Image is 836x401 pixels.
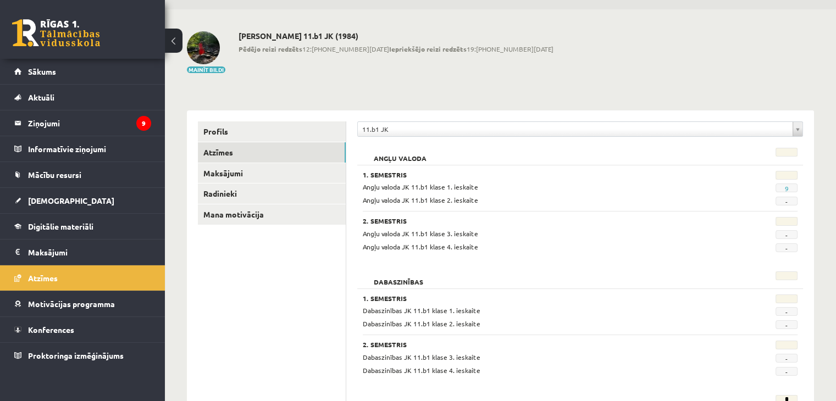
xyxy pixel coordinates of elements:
[239,44,302,53] b: Pēdējo reizi redzēts
[776,354,798,363] span: -
[14,110,151,136] a: Ziņojumi9
[28,221,93,231] span: Digitālie materiāli
[363,148,438,159] h2: Angļu valoda
[28,136,151,161] legend: Informatīvie ziņojumi
[239,44,553,54] span: 12:[PHONE_NUMBER][DATE] 19:[PHONE_NUMBER][DATE]
[776,197,798,205] span: -
[239,31,553,41] h2: [PERSON_NAME] 11.b1 JK (1984)
[14,265,151,291] a: Atzīmes
[28,92,54,102] span: Aktuāli
[14,162,151,187] a: Mācību resursi
[198,204,346,225] a: Mana motivācija
[363,171,722,179] h3: 1. Semestris
[363,217,722,225] h3: 2. Semestris
[28,299,115,309] span: Motivācijas programma
[28,350,124,360] span: Proktoringa izmēģinājums
[14,85,151,110] a: Aktuāli
[363,341,722,348] h3: 2. Semestris
[28,66,56,76] span: Sākums
[198,183,346,204] a: Radinieki
[198,121,346,142] a: Profils
[14,59,151,84] a: Sākums
[28,273,58,283] span: Atzīmes
[363,196,478,204] span: Angļu valoda JK 11.b1 klase 2. ieskaite
[776,320,798,329] span: -
[776,307,798,316] span: -
[28,240,151,265] legend: Maksājumi
[28,110,151,136] legend: Ziņojumi
[363,242,478,251] span: Angļu valoda JK 11.b1 klase 4. ieskaite
[28,196,114,205] span: [DEMOGRAPHIC_DATA]
[14,188,151,213] a: [DEMOGRAPHIC_DATA]
[14,343,151,368] a: Proktoringa izmēģinājums
[14,317,151,342] a: Konferences
[198,163,346,183] a: Maksājumi
[14,291,151,316] a: Motivācijas programma
[136,116,151,131] i: 9
[28,325,74,335] span: Konferences
[198,142,346,163] a: Atzīmes
[363,294,722,302] h3: 1. Semestris
[363,353,480,361] span: Dabaszinības JK 11.b1 klase 3. ieskaite
[776,367,798,376] span: -
[363,306,480,315] span: Dabaszinības JK 11.b1 klase 1. ieskaite
[358,122,802,136] a: 11.b1 JK
[14,136,151,161] a: Informatīvie ziņojumi
[776,230,798,239] span: -
[187,31,220,64] img: Elīna Bačka
[363,229,478,238] span: Angļu valoda JK 11.b1 klase 3. ieskaite
[363,182,478,191] span: Angļu valoda JK 11.b1 klase 1. ieskaite
[363,271,434,282] h2: Dabaszinības
[784,184,788,193] a: 9
[363,319,480,328] span: Dabaszinības JK 11.b1 klase 2. ieskaite
[12,19,100,47] a: Rīgas 1. Tālmācības vidusskola
[187,66,225,73] button: Mainīt bildi
[28,170,81,180] span: Mācību resursi
[776,243,798,252] span: -
[362,122,788,136] span: 11.b1 JK
[363,366,480,375] span: Dabaszinības JK 11.b1 klase 4. ieskaite
[14,240,151,265] a: Maksājumi
[14,214,151,239] a: Digitālie materiāli
[389,44,467,53] b: Iepriekšējo reizi redzēts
